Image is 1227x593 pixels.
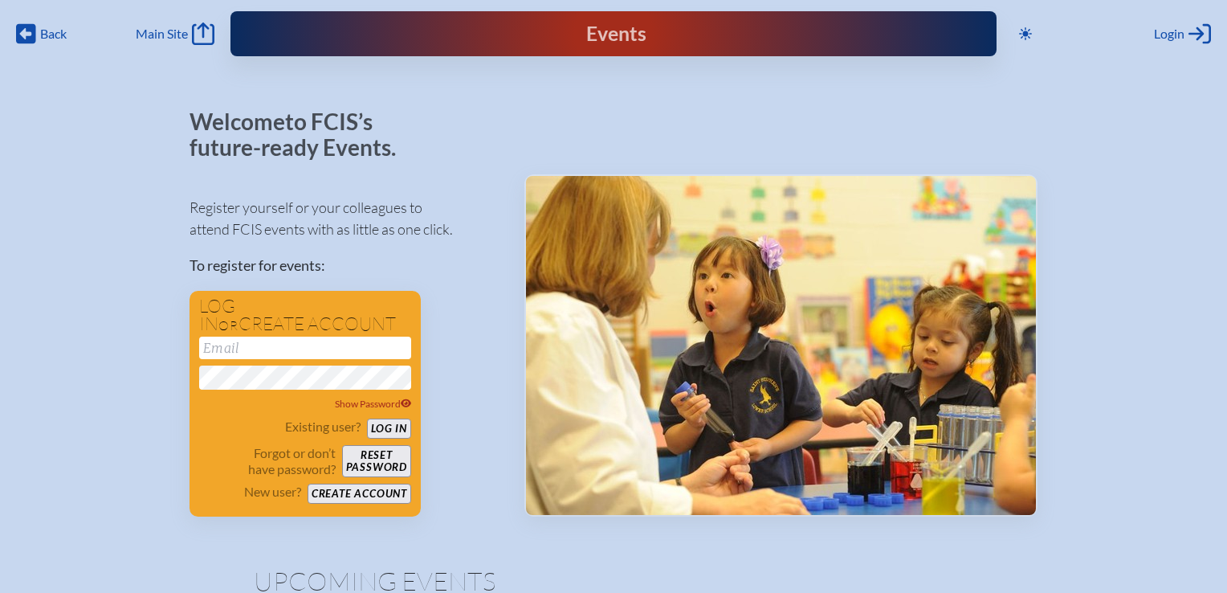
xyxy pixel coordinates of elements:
[190,197,499,240] p: Register yourself or your colleagues to attend FCIS events with as little as one click.
[335,398,412,410] span: Show Password
[342,445,411,477] button: Resetpassword
[218,317,238,333] span: or
[244,484,301,500] p: New user?
[199,445,336,477] p: Forgot or don’t have password?
[199,297,411,333] h1: Log in create account
[40,26,67,42] span: Back
[136,22,214,45] a: Main Site
[526,176,1036,515] img: Events
[285,419,361,435] p: Existing user?
[1154,26,1184,42] span: Login
[199,337,411,359] input: Email
[308,484,411,504] button: Create account
[367,419,411,439] button: Log in
[190,109,414,160] p: Welcome to FCIS’s future-ready Events.
[136,26,188,42] span: Main Site
[448,24,780,44] div: FCIS Events — Future ready
[190,255,499,276] p: To register for events:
